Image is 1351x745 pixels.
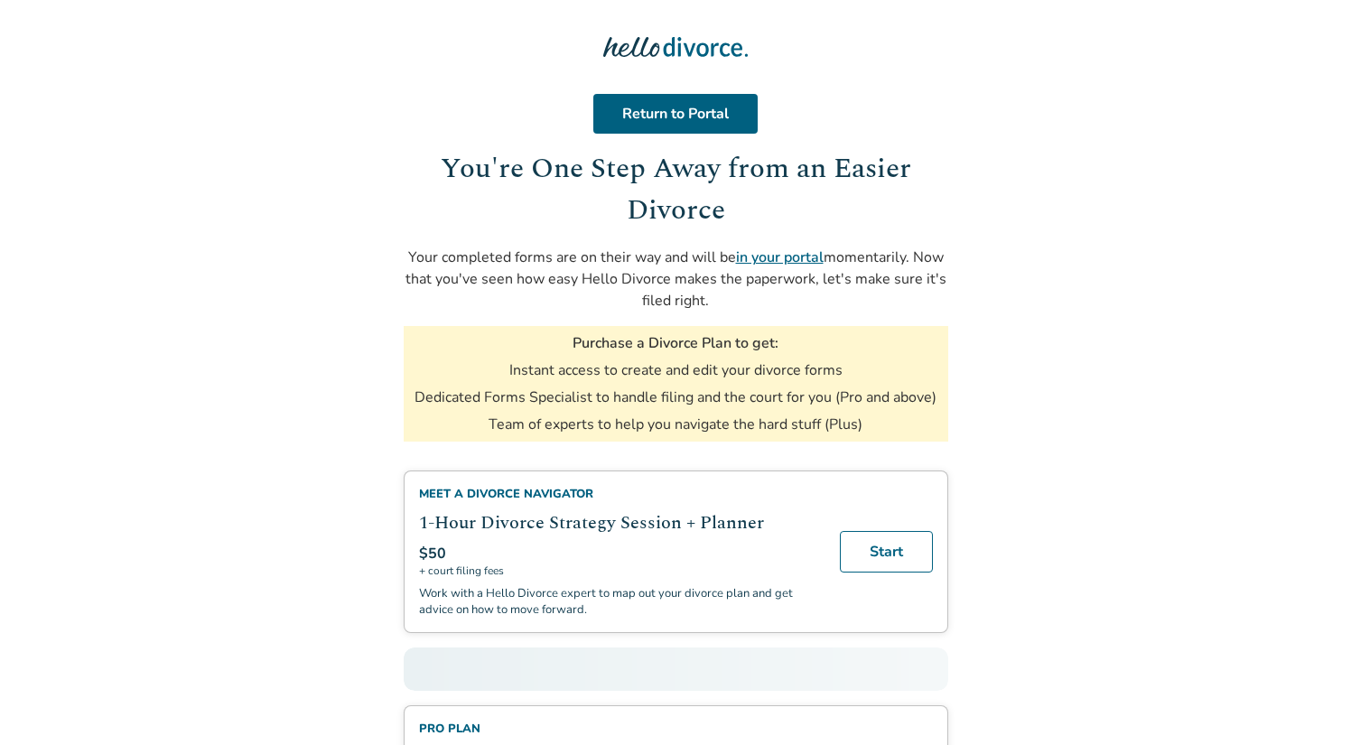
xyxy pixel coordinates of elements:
[419,486,818,502] div: Meet a divorce navigator
[419,509,818,536] h2: 1-Hour Divorce Strategy Session + Planner
[419,585,818,618] p: Work with a Hello Divorce expert to map out your divorce plan and get advice on how to move forward.
[415,387,936,407] li: Dedicated Forms Specialist to handle filing and the court for you (Pro and above)
[840,531,933,573] a: Start
[488,722,499,734] span: info
[736,247,824,267] a: in your portal
[601,488,612,499] span: info
[404,247,948,312] p: Your completed forms are on their way and will be momentarily. Now that you've seen how easy Hell...
[603,29,748,65] img: Hello Divorce Logo
[489,414,862,434] li: Team of experts to help you navigate the hard stuff (Plus)
[573,333,778,353] h3: Purchase a Divorce Plan to get:
[404,148,948,232] h1: You're One Step Away from an Easier Divorce
[419,544,446,563] span: $50
[593,94,758,134] a: Return to Portal
[419,721,752,737] div: Pro Plan
[509,360,843,380] li: Instant access to create and edit your divorce forms
[419,563,818,578] span: + court filing fees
